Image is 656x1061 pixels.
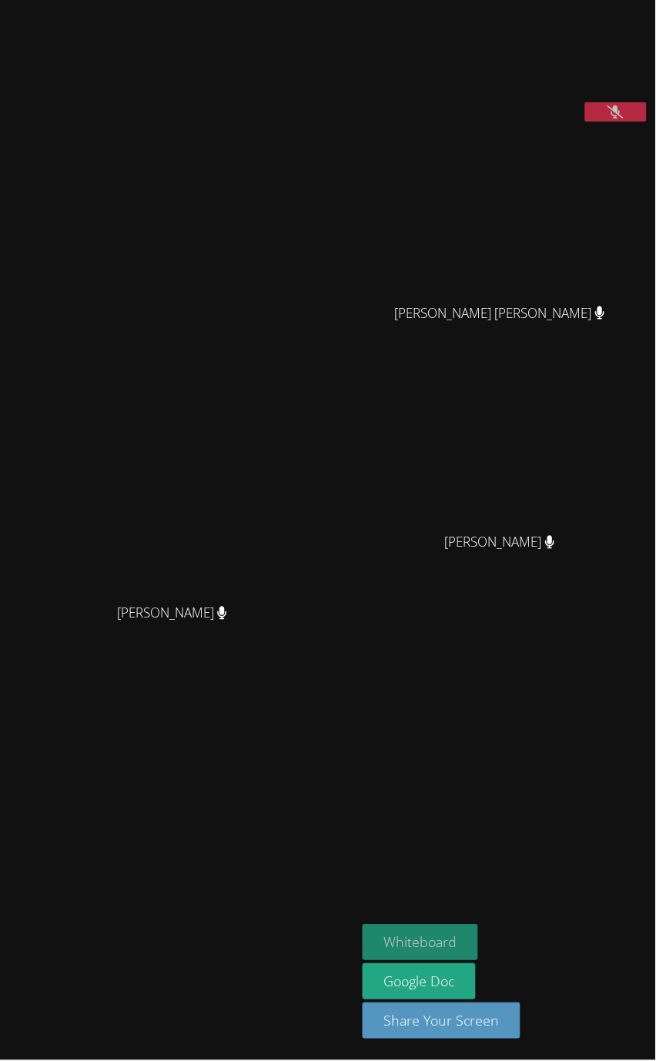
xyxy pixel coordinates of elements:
[363,925,479,961] button: Whiteboard
[363,1003,521,1039] button: Share Your Screen
[445,532,555,554] span: [PERSON_NAME]
[117,603,227,625] span: [PERSON_NAME]
[363,964,477,1000] a: Google Doc
[395,303,605,325] span: [PERSON_NAME] [PERSON_NAME]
